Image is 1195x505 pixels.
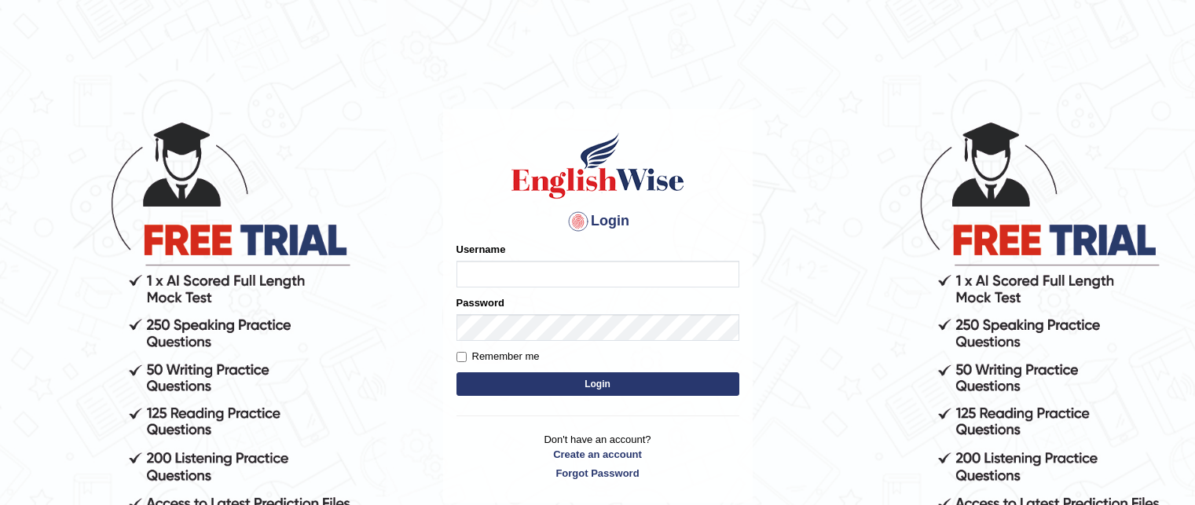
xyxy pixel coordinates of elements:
[508,130,687,201] img: Logo of English Wise sign in for intelligent practice with AI
[456,432,739,481] p: Don't have an account?
[456,209,739,234] h4: Login
[456,295,504,310] label: Password
[456,349,540,364] label: Remember me
[456,352,467,362] input: Remember me
[456,372,739,396] button: Login
[456,447,739,462] a: Create an account
[456,466,739,481] a: Forgot Password
[456,242,506,257] label: Username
